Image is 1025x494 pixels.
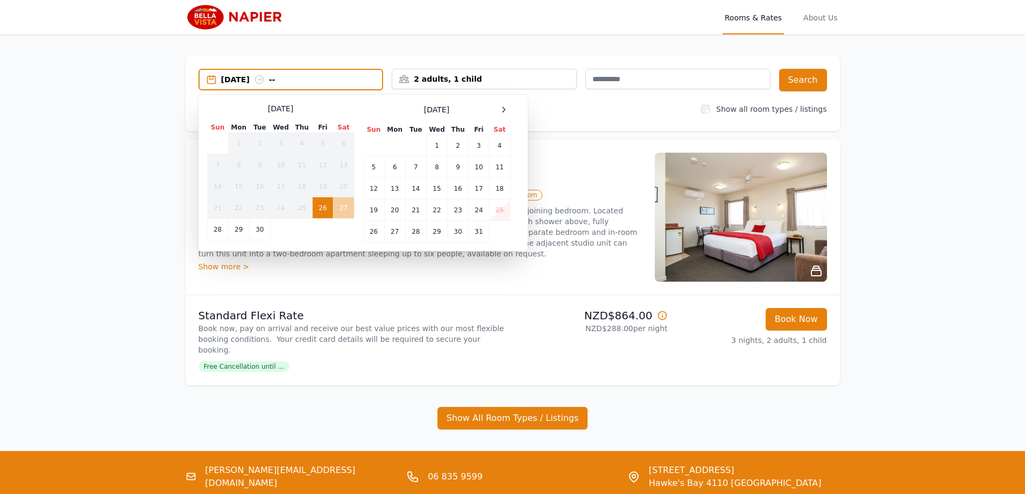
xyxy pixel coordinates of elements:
[207,123,228,133] th: Sun
[448,135,469,156] td: 2
[313,133,333,154] td: 5
[405,156,426,178] td: 7
[489,125,510,135] th: Sat
[270,197,291,219] td: 24
[199,308,508,323] p: Standard Flexi Rate
[405,125,426,135] th: Tue
[426,178,447,199] td: 15
[405,221,426,242] td: 28
[333,133,354,154] td: 6
[313,154,333,176] td: 12
[448,199,469,221] td: 23
[249,197,270,219] td: 23
[228,154,249,176] td: 8
[448,178,469,199] td: 16
[384,221,405,242] td: 27
[249,176,270,197] td: 16
[363,125,384,135] th: Sun
[186,4,289,30] img: Bella Vista Napier
[333,176,354,197] td: 20
[426,135,447,156] td: 1
[428,470,483,483] a: 06 835 9599
[199,361,289,372] span: Free Cancellation until ...
[207,176,228,197] td: 14
[207,197,228,219] td: 21
[489,178,510,199] td: 18
[292,133,313,154] td: 4
[779,69,827,91] button: Search
[392,74,576,84] div: 2 adults, 1 child
[268,103,293,114] span: [DATE]
[249,123,270,133] th: Tue
[426,199,447,221] td: 22
[426,221,447,242] td: 29
[363,156,384,178] td: 5
[363,178,384,199] td: 12
[405,178,426,199] td: 14
[469,135,489,156] td: 3
[313,197,333,219] td: 26
[228,197,249,219] td: 22
[221,74,383,85] div: [DATE] --
[205,464,398,490] a: [PERSON_NAME][EMAIL_ADDRESS][DOMAIN_NAME]
[448,125,469,135] th: Thu
[199,261,642,272] div: Show more >
[491,190,542,201] span: Larger Room
[489,199,510,221] td: 25
[469,199,489,221] td: 24
[448,156,469,178] td: 9
[333,197,354,219] td: 27
[333,154,354,176] td: 13
[517,323,668,334] p: NZD$288.00 per night
[249,154,270,176] td: 9
[649,477,822,490] span: Hawke's Bay 4110 [GEOGRAPHIC_DATA]
[469,221,489,242] td: 31
[207,219,228,240] td: 28
[424,104,449,115] span: [DATE]
[489,135,510,156] td: 4
[469,156,489,178] td: 10
[228,123,249,133] th: Mon
[199,323,508,355] p: Book now, pay on arrival and receive our best value prices with our most flexible booking conditi...
[469,125,489,135] th: Fri
[363,221,384,242] td: 26
[448,221,469,242] td: 30
[249,133,270,154] td: 2
[249,219,270,240] td: 30
[292,123,313,133] th: Thu
[313,123,333,133] th: Fri
[292,176,313,197] td: 18
[676,335,827,346] p: 3 nights, 2 adults, 1 child
[405,199,426,221] td: 21
[426,125,447,135] th: Wed
[270,176,291,197] td: 17
[228,219,249,240] td: 29
[384,156,405,178] td: 6
[292,197,313,219] td: 25
[517,308,668,323] p: NZD$864.00
[228,133,249,154] td: 1
[437,407,588,429] button: Show All Room Types / Listings
[384,125,405,135] th: Mon
[384,178,405,199] td: 13
[384,199,405,221] td: 20
[228,176,249,197] td: 15
[766,308,827,331] button: Book Now
[469,178,489,199] td: 17
[426,156,447,178] td: 8
[207,154,228,176] td: 7
[270,133,291,154] td: 3
[270,154,291,176] td: 10
[489,156,510,178] td: 11
[292,154,313,176] td: 11
[270,123,291,133] th: Wed
[649,464,822,477] span: [STREET_ADDRESS]
[716,105,826,113] label: Show all room types / listings
[363,199,384,221] td: 19
[333,123,354,133] th: Sat
[313,176,333,197] td: 19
